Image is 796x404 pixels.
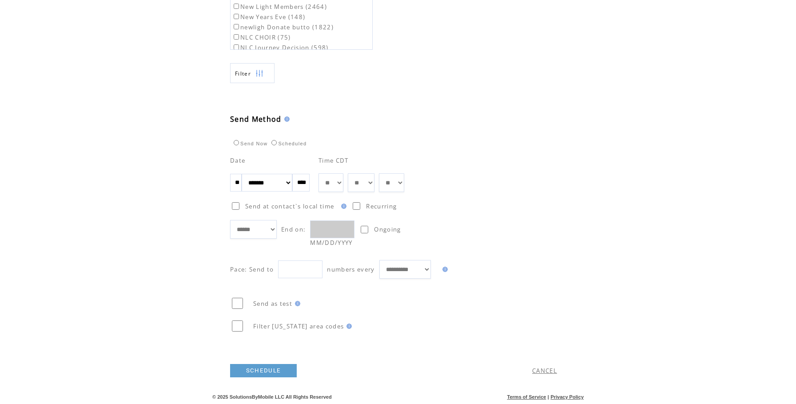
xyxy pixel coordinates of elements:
[232,3,327,11] label: New Light Members (2464)
[374,225,401,233] span: Ongoing
[232,23,334,31] label: newligh Donate butto (1822)
[440,267,448,272] img: help.gif
[255,64,263,84] img: filters.png
[344,324,352,329] img: help.gif
[327,265,374,273] span: numbers every
[253,300,292,308] span: Send as test
[232,13,305,21] label: New Years Eve (148)
[234,44,239,50] input: NLC Journey Decision (598)
[234,4,239,9] input: New Light Members (2464)
[281,225,306,233] span: End on:
[234,14,239,19] input: New Years Eve (148)
[234,24,239,29] input: newligh Donate butto (1822)
[234,34,239,40] input: NLC CHOIR (75)
[230,114,282,124] span: Send Method
[230,364,297,377] a: SCHEDULE
[234,140,239,145] input: Send Now
[532,367,557,375] a: CANCEL
[253,322,344,330] span: Filter [US_STATE] area codes
[318,156,349,164] span: Time CDT
[269,141,306,146] label: Scheduled
[338,204,346,209] img: help.gif
[232,44,329,52] label: NLC Journey Decision (598)
[550,394,584,400] a: Privacy Policy
[231,141,267,146] label: Send Now
[235,70,251,77] span: Show filters
[292,301,300,306] img: help.gif
[366,202,397,210] span: Recurring
[507,394,546,400] a: Terms of Service
[212,394,332,400] span: © 2025 SolutionsByMobile LLC All Rights Reserved
[271,140,277,145] input: Scheduled
[310,239,352,247] span: MM/DD/YYYY
[282,116,290,122] img: help.gif
[230,265,274,273] span: Pace: Send to
[245,202,334,210] span: Send at contact`s local time
[548,394,549,400] span: |
[232,33,291,41] label: NLC CHOIR (75)
[230,63,275,83] a: Filter
[230,156,245,164] span: Date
